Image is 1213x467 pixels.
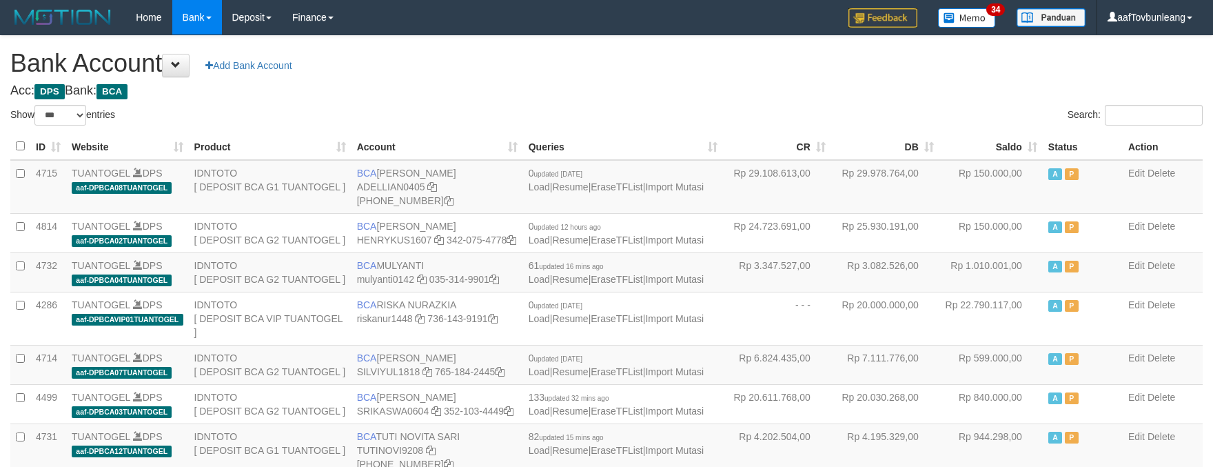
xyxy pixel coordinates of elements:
span: updated [DATE] [534,355,582,363]
label: Search: [1068,105,1203,126]
a: Load [529,445,550,456]
label: Show entries [10,105,115,126]
a: TUTINOVI9208 [357,445,423,456]
td: IDNTOTO [ DEPOSIT BCA VIP TUANTOGEL ] [189,292,351,345]
a: Edit [1128,392,1145,403]
td: 4499 [30,384,66,424]
span: BCA [96,84,128,99]
a: Resume [553,445,589,456]
span: Active [1048,393,1062,404]
a: Load [529,313,550,324]
a: TUANTOGEL [72,431,130,442]
a: Delete [1148,221,1175,232]
td: 4714 [30,345,66,384]
img: Button%20Memo.svg [938,8,996,28]
a: Import Mutasi [645,235,704,246]
td: Rp 20.030.268,00 [831,384,939,424]
td: - - - [723,292,831,345]
span: 0 [529,221,601,232]
span: BCA [357,431,376,442]
a: ADELLIAN0405 [357,181,425,192]
a: EraseTFList [591,235,642,246]
span: Paused [1065,221,1079,233]
a: Import Mutasi [645,366,704,377]
a: TUANTOGEL [72,392,130,403]
td: DPS [66,384,189,424]
a: Copy mulyanti0142 to clipboard [417,274,427,285]
td: Rp 840.000,00 [939,384,1043,424]
td: IDNTOTO [ DEPOSIT BCA G2 TUANTOGEL ] [189,384,351,424]
td: Rp 150.000,00 [939,160,1043,214]
span: aaf-DPBCA12TUANTOGEL [72,446,172,457]
span: BCA [357,392,377,403]
span: aaf-DPBCA07TUANTOGEL [72,367,172,379]
span: Active [1048,261,1062,272]
span: Paused [1065,261,1079,272]
th: Product: activate to sort column ascending [189,133,351,160]
span: aaf-DPBCAVIP01TUANTOGEL [72,314,183,326]
a: Add Bank Account [196,54,300,77]
th: Queries: activate to sort column ascending [523,133,723,160]
td: Rp 24.723.691,00 [723,213,831,252]
span: BCA [357,221,377,232]
span: BCA [357,260,377,271]
th: Status [1043,133,1123,160]
a: Delete [1148,260,1175,271]
td: MULYANTI 035-314-9901 [351,252,523,292]
span: aaf-DPBCA04TUANTOGEL [72,275,172,286]
td: [PERSON_NAME] 352-103-4449 [351,384,523,424]
span: Paused [1065,432,1079,444]
a: Load [529,181,550,192]
span: 133 [529,392,609,403]
a: Edit [1128,168,1145,179]
span: 0 [529,168,582,179]
a: Resume [553,313,589,324]
a: Delete [1148,299,1175,310]
td: Rp 7.111.776,00 [831,345,939,384]
select: Showentries [34,105,86,126]
h1: Bank Account [10,50,1203,77]
td: IDNTOTO [ DEPOSIT BCA G1 TUANTOGEL ] [189,160,351,214]
td: Rp 20.000.000,00 [831,292,939,345]
td: IDNTOTO [ DEPOSIT BCA G2 TUANTOGEL ] [189,213,351,252]
a: Copy 3521034449 to clipboard [504,406,513,417]
th: Website: activate to sort column ascending [66,133,189,160]
a: Delete [1148,392,1175,403]
th: ID: activate to sort column ascending [30,133,66,160]
a: Copy SILVIYUL1818 to clipboard [422,366,432,377]
td: Rp 25.930.191,00 [831,213,939,252]
a: Copy HENRYKUS1607 to clipboard [434,235,444,246]
td: Rp 3.347.527,00 [723,252,831,292]
span: | | | [529,352,704,377]
a: mulyanti0142 [357,274,414,285]
th: DB: activate to sort column ascending [831,133,939,160]
a: Load [529,235,550,246]
span: updated [DATE] [534,170,582,178]
span: updated 32 mins ago [544,395,609,402]
td: Rp 20.611.768,00 [723,384,831,424]
a: Edit [1128,260,1145,271]
td: Rp 1.010.001,00 [939,252,1043,292]
td: DPS [66,252,189,292]
a: Edit [1128,221,1145,232]
span: Active [1048,353,1062,365]
span: aaf-DPBCA02TUANTOGEL [72,235,172,247]
span: DPS [34,84,65,99]
span: updated [DATE] [534,302,582,310]
a: Delete [1148,168,1175,179]
span: | | | [529,168,704,192]
span: BCA [357,352,377,364]
td: Rp 150.000,00 [939,213,1043,252]
a: Load [529,274,550,285]
img: Feedback.jpg [848,8,917,28]
a: Import Mutasi [645,445,704,456]
a: Copy 3420754778 to clipboard [507,235,516,246]
span: updated 16 mins ago [539,263,603,270]
span: Paused [1065,300,1079,312]
td: [PERSON_NAME] 765-184-2445 [351,345,523,384]
a: SILVIYUL1818 [357,366,420,377]
a: Delete [1148,431,1175,442]
span: 82 [529,431,604,442]
th: Account: activate to sort column ascending [351,133,523,160]
td: Rp 6.824.435,00 [723,345,831,384]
